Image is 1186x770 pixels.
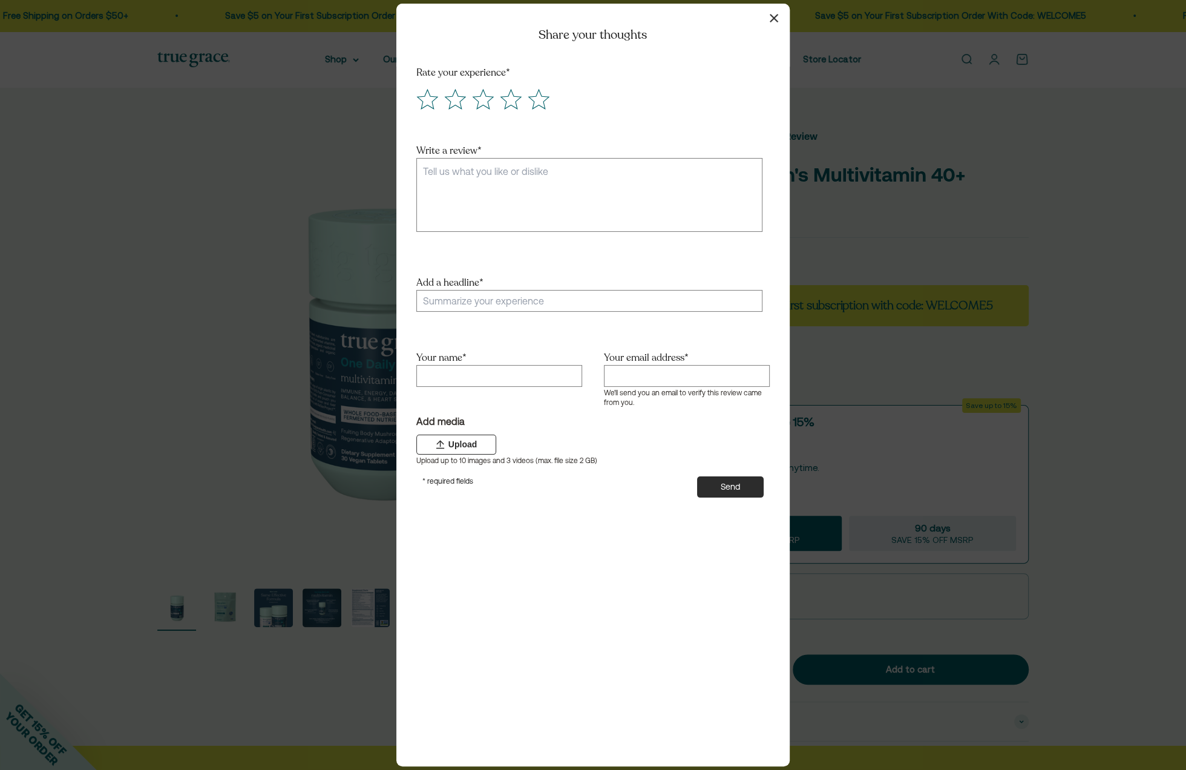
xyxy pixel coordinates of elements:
[416,415,764,429] div: Add media
[413,66,510,80] legend: Rate your experience
[441,87,469,115] label: Score 2 Poor
[416,351,467,364] label: Your name
[416,435,496,455] div: Upload
[525,87,552,115] label: Score 5 Great!
[604,351,689,364] label: Your email address
[416,144,482,157] label: Write a review
[413,87,441,115] label: Score 1 Very poor
[416,290,762,312] input: Add a headline
[416,158,762,232] textarea: Write a review
[604,388,770,407] p: We'll send you an email to verify this review came from you.
[604,365,770,387] input: Your email address
[469,87,497,115] label: Score 3 Average
[416,365,582,387] input: Your name
[697,476,764,498] button: Send
[539,28,647,42] h2: Share your thoughts
[416,456,764,466] p: Upload up to 10 images and 3 videos (max. file size 2 GB)
[422,475,473,489] p: * required fields
[497,87,525,115] label: Score 4 Good
[416,276,762,290] label: Add a headline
